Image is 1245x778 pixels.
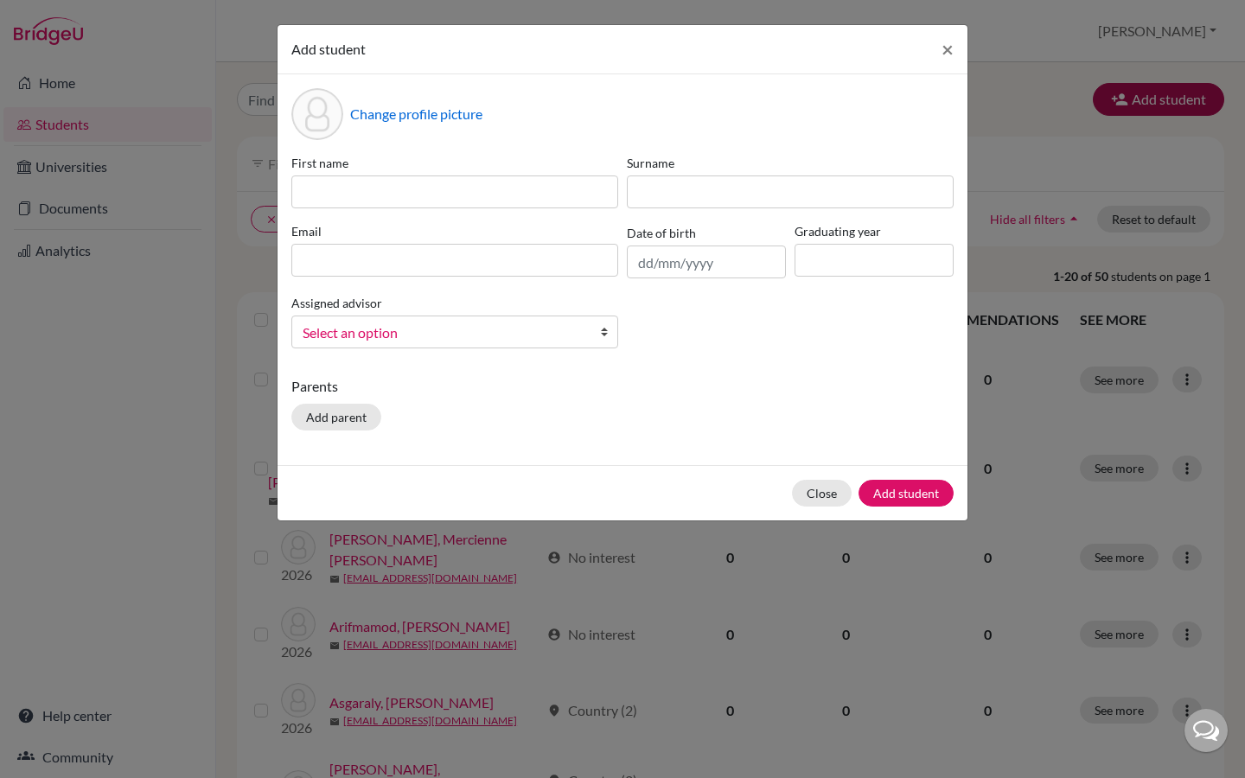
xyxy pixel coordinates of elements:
span: Add student [291,41,366,57]
label: Assigned advisor [291,294,382,312]
label: Graduating year [795,222,954,240]
button: Close [928,25,967,73]
div: Profile picture [291,88,343,140]
p: Parents [291,376,954,397]
span: Select an option [303,322,584,344]
label: Surname [627,154,954,172]
button: Add student [859,480,954,507]
input: dd/mm/yyyy [627,246,786,278]
label: Email [291,222,618,240]
span: Help [40,12,75,28]
label: Date of birth [627,224,696,242]
label: First name [291,154,618,172]
button: Add parent [291,404,381,430]
span: × [942,36,954,61]
button: Close [792,480,852,507]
